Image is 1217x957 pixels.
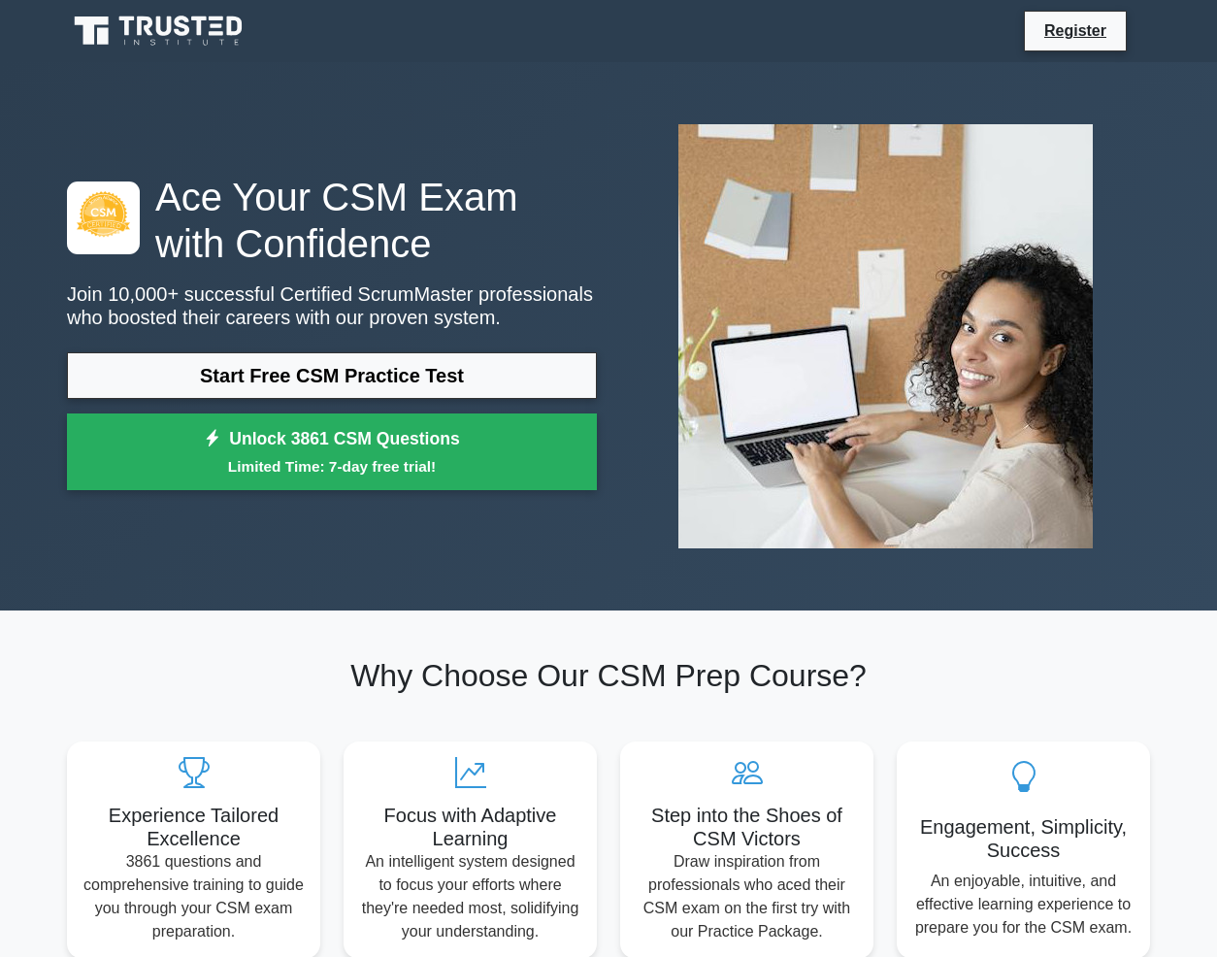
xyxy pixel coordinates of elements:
[82,804,305,850] h5: Experience Tailored Excellence
[359,850,581,943] p: An intelligent system designed to focus your efforts where they're needed most, solidifying your ...
[82,850,305,943] p: 3861 questions and comprehensive training to guide you through your CSM exam preparation.
[67,282,597,329] p: Join 10,000+ successful Certified ScrumMaster professionals who boosted their careers with our pr...
[912,870,1135,940] p: An enjoyable, intuitive, and effective learning experience to prepare you for the CSM exam.
[67,352,597,399] a: Start Free CSM Practice Test
[67,657,1150,694] h2: Why Choose Our CSM Prep Course?
[67,174,597,267] h1: Ace Your CSM Exam with Confidence
[67,413,597,491] a: Unlock 3861 CSM QuestionsLimited Time: 7-day free trial!
[91,455,573,478] small: Limited Time: 7-day free trial!
[912,815,1135,862] h5: Engagement, Simplicity, Success
[359,804,581,850] h5: Focus with Adaptive Learning
[636,804,858,850] h5: Step into the Shoes of CSM Victors
[1033,18,1118,43] a: Register
[636,850,858,943] p: Draw inspiration from professionals who aced their CSM exam on the first try with our Practice Pa...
